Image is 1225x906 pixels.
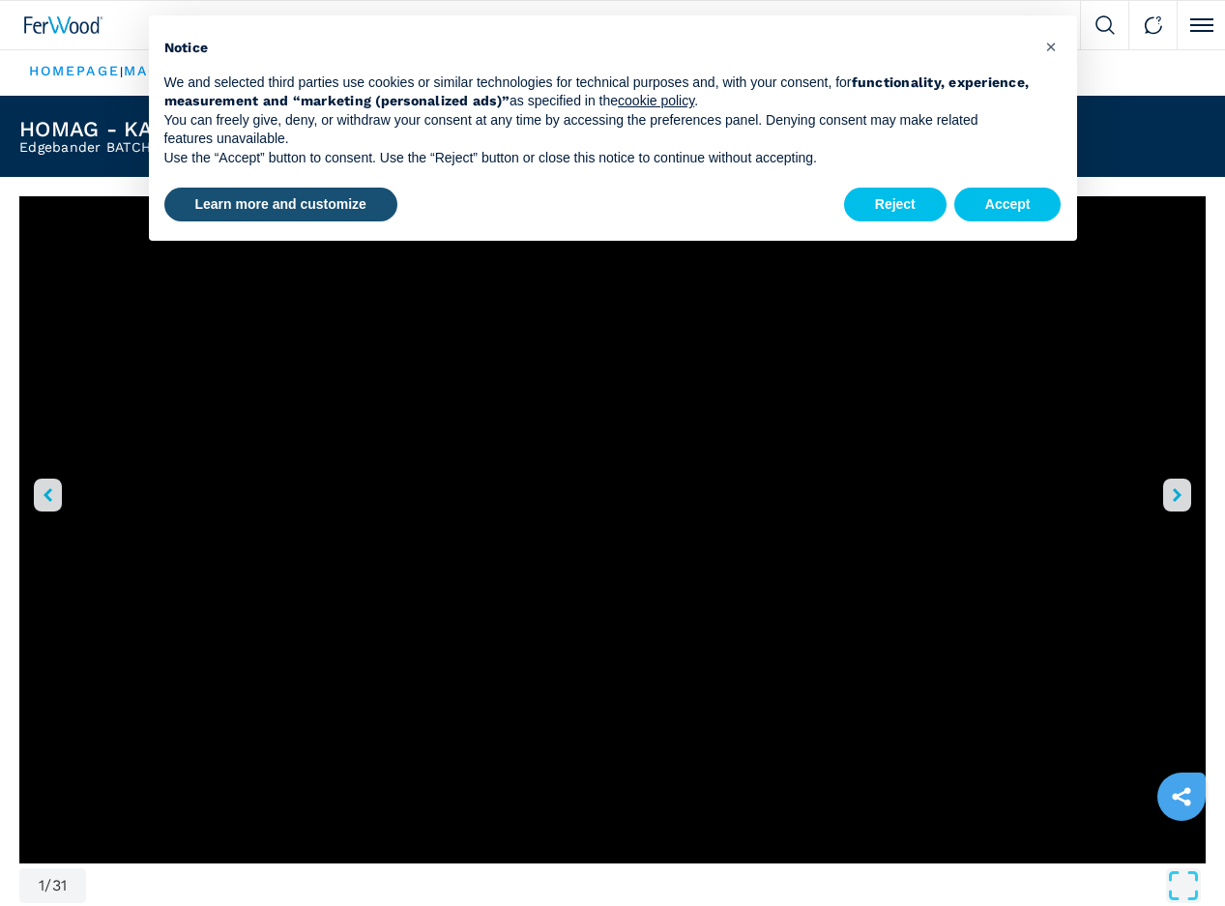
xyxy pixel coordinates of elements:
p: We and selected third parties use cookies or similar technologies for technical purposes and, wit... [164,73,1031,111]
span: × [1045,35,1057,58]
span: | [120,65,124,78]
a: HOMEPAGE [29,63,120,78]
img: Search [1095,15,1115,35]
p: You can freely give, deny, or withdraw your consent at any time by accessing the preferences pane... [164,111,1031,149]
button: Accept [954,188,1062,222]
button: Learn more and customize [164,188,397,222]
h1: HOMAG - KAR 310 Profiline [19,119,307,140]
p: Use the “Accept” button to consent. Use the “Reject” button or close this notice to continue with... [164,149,1031,168]
h2: Notice [164,39,1031,58]
img: Ferwood [24,16,103,34]
span: / [44,878,51,893]
img: Contact us [1144,15,1163,35]
button: right-button [1163,479,1191,511]
button: Open Fullscreen [91,868,1201,903]
span: 31 [52,878,68,893]
button: Click to toggle menu [1177,1,1225,49]
a: sharethis [1157,773,1206,821]
a: machines [124,63,211,78]
button: Close this notice [1036,31,1067,62]
iframe: Bordatrice Lotto 1 in azione - HOMAG KAR 310- Ferwoodgroup -007833 [19,196,1206,863]
h2: Edgebander BATCH 1 [19,140,307,154]
div: Go to Slide 1 [19,196,1206,863]
span: 1 [39,878,44,893]
strong: functionality, experience, measurement and “marketing (personalized ads)” [164,74,1030,109]
a: cookie policy [618,93,694,108]
button: Reject [844,188,947,222]
button: left-button [34,479,62,511]
iframe: Chat [1143,819,1210,891]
